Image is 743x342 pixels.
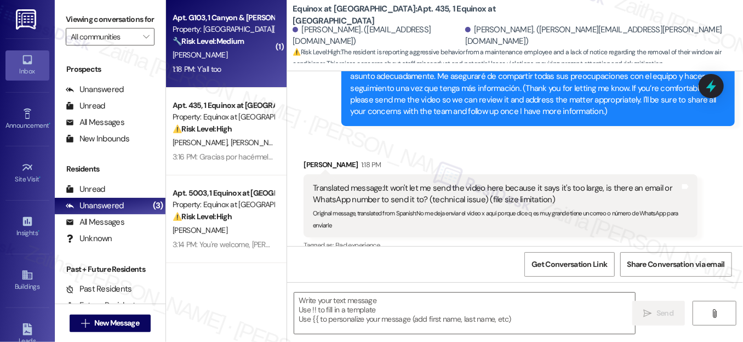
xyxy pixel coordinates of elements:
[656,307,673,319] span: Send
[81,319,89,328] i: 
[5,50,49,80] a: Inbox
[293,48,340,56] strong: ⚠️ Risk Level: High
[66,117,124,128] div: All Messages
[55,163,165,175] div: Residents
[5,212,49,242] a: Insights •
[173,50,227,60] span: [PERSON_NAME]
[173,12,274,24] div: Apt. G103, 1 Canyon & [PERSON_NAME][GEOGRAPHIC_DATA]
[524,252,614,277] button: Get Conversation Link
[627,259,725,270] span: Share Conversation via email
[531,259,607,270] span: Get Conversation Link
[173,100,274,111] div: Apt. 435, 1 Equinox at [GEOGRAPHIC_DATA]
[66,216,124,228] div: All Messages
[71,28,137,45] input: All communities
[644,309,652,318] i: 
[66,84,124,95] div: Unanswered
[66,300,140,311] div: Future Residents
[351,59,717,118] div: Gracias por avisarme. Si se siente cómodo, envíeme el video para que podamos revisarlo y abordar ...
[173,225,227,235] span: [PERSON_NAME]
[94,317,139,329] span: New Message
[66,100,105,112] div: Unread
[313,209,678,229] sub: Original message, translated from Spanish : No me deja enviar el vídeo x aquí porque dice q es mu...
[39,174,41,181] span: •
[173,212,232,221] strong: ⚠️ Risk Level: High
[66,11,155,28] label: Viewing conversations for
[358,159,381,170] div: 1:18 PM
[173,138,231,147] span: [PERSON_NAME]
[38,227,39,235] span: •
[293,47,743,70] span: : The resident is reporting aggressive behavior from a maintenance employee and a lack of notice ...
[173,240,587,249] div: 3:14 PM: You're welcome, [PERSON_NAME]! I'm happy to help in any way I can. Please let me know if...
[173,111,274,123] div: Property: Equinox at [GEOGRAPHIC_DATA]
[66,200,124,212] div: Unanswered
[173,36,244,46] strong: 🔧 Risk Level: Medium
[66,133,129,145] div: New Inbounds
[465,24,735,48] div: [PERSON_NAME]. ([PERSON_NAME][EMAIL_ADDRESS][PERSON_NAME][DOMAIN_NAME])
[293,24,462,48] div: [PERSON_NAME]. ([EMAIL_ADDRESS][DOMAIN_NAME])
[16,9,38,30] img: ResiDesk Logo
[620,252,732,277] button: Share Conversation via email
[710,309,718,318] i: 
[304,159,697,174] div: [PERSON_NAME]
[143,32,149,41] i: 
[66,184,105,195] div: Unread
[231,138,285,147] span: [PERSON_NAME]
[304,237,697,253] div: Tagged as:
[5,266,49,295] a: Buildings
[70,315,151,332] button: New Message
[173,124,232,134] strong: ⚠️ Risk Level: High
[55,264,165,275] div: Past + Future Residents
[150,197,166,214] div: (3)
[173,187,274,199] div: Apt. 5003, 1 Equinox at [GEOGRAPHIC_DATA]
[632,301,685,326] button: Send
[173,64,221,74] div: 1:18 PM: Y'all too
[49,120,50,128] span: •
[66,233,112,244] div: Unknown
[335,241,380,250] span: Bad experience
[313,183,679,206] div: Translated message: It won't let me send the video here because it says it's too large, is there ...
[293,3,512,27] b: Equinox at [GEOGRAPHIC_DATA]: Apt. 435, 1 Equinox at [GEOGRAPHIC_DATA]
[173,199,274,210] div: Property: Equinox at [GEOGRAPHIC_DATA]
[5,158,49,188] a: Site Visit •
[55,64,165,75] div: Prospects
[173,24,274,35] div: Property: [GEOGRAPHIC_DATA][PERSON_NAME]
[66,283,132,295] div: Past Residents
